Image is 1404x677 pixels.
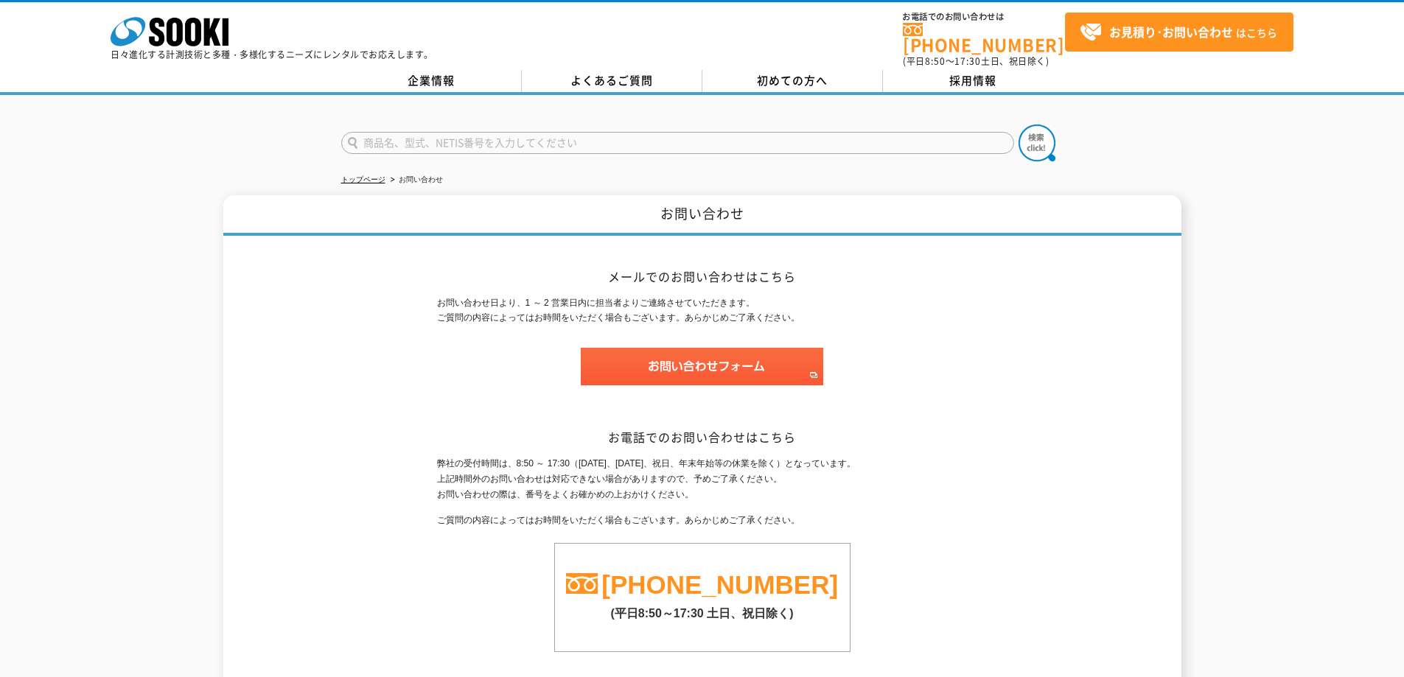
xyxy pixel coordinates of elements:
a: お問い合わせフォーム [581,372,823,382]
img: btn_search.png [1019,124,1055,161]
p: 弊社の受付時間は、8:50 ～ 17:30（[DATE]、[DATE]、祝日、年末年始等の休業を除く）となっています。 上記時間外のお問い合わせは対応できない場合がありますので、予めご了承くださ... [437,456,968,502]
p: 日々進化する計測技術と多種・多様化するニーズにレンタルでお応えします。 [111,50,433,59]
h2: メールでのお問い合わせはこちら [437,269,968,284]
a: トップページ [341,175,385,183]
span: お電話でのお問い合わせは [903,13,1065,21]
a: [PHONE_NUMBER] [903,23,1065,53]
a: 採用情報 [883,70,1064,92]
strong: お見積り･お問い合わせ [1109,23,1233,41]
a: 企業情報 [341,70,522,92]
p: お問い合わせ日より、1 ～ 2 営業日内に担当者よりご連絡させていただきます。 ご質問の内容によってはお時間をいただく場合もございます。あらかじめご了承ください。 [437,295,968,326]
span: 17:30 [954,55,981,68]
img: お問い合わせフォーム [581,348,823,385]
input: 商品名、型式、NETIS番号を入力してください [341,132,1014,154]
h2: お電話でのお問い合わせはこちら [437,429,968,445]
a: 初めての方へ [702,70,883,92]
li: お問い合わせ [388,172,443,188]
a: よくあるご質問 [522,70,702,92]
h1: お問い合わせ [223,195,1181,236]
p: ご質問の内容によってはお時間をいただく場合もございます。あらかじめご了承ください。 [437,513,968,528]
p: (平日8:50～17:30 土日、祝日除く) [555,599,850,622]
a: [PHONE_NUMBER] [601,570,838,599]
a: お見積り･お問い合わせはこちら [1065,13,1293,52]
span: はこちら [1080,21,1277,43]
span: (平日 ～ 土日、祝日除く) [903,55,1049,68]
span: 初めての方へ [757,72,828,88]
span: 8:50 [925,55,946,68]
